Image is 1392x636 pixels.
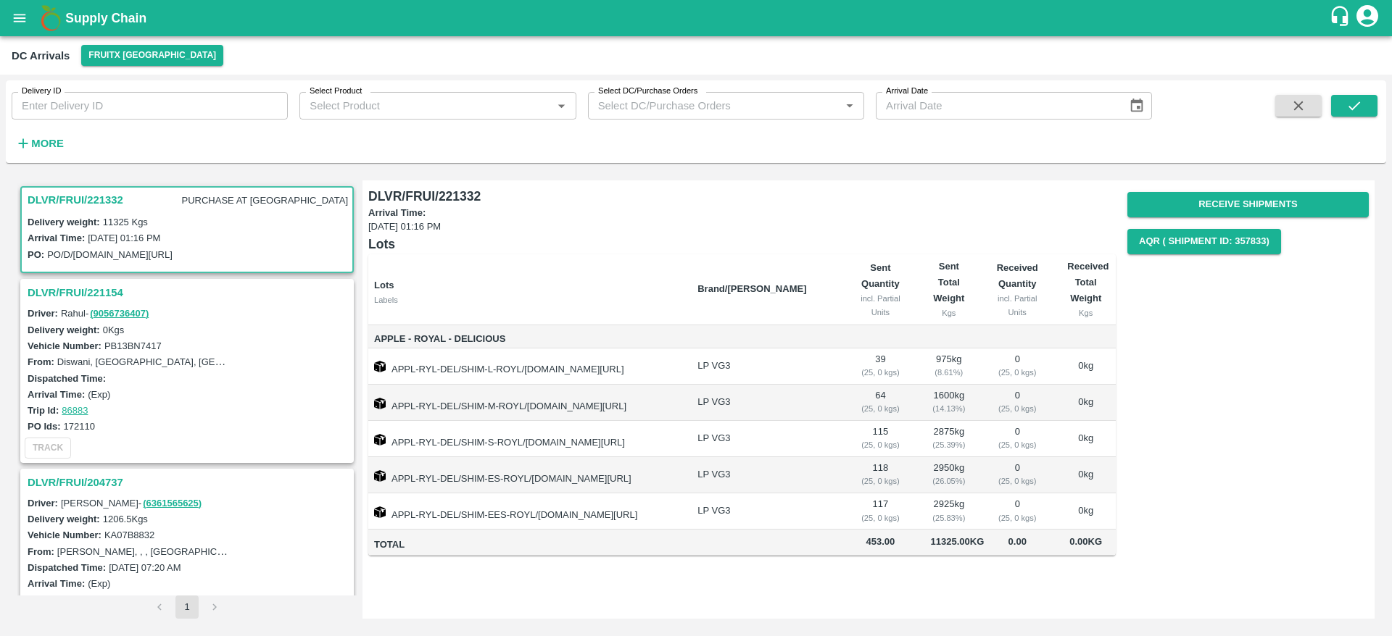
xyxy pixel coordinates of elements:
td: 2950 kg [919,457,979,493]
label: Vehicle Number: [28,340,101,351]
label: From: [28,546,54,557]
span: 0.00 Kg [1069,536,1102,547]
td: 0 [979,457,1056,493]
label: Diswani, [GEOGRAPHIC_DATA], [GEOGRAPHIC_DATA] , [GEOGRAPHIC_DATA] [57,356,403,367]
strong: More [31,138,64,149]
label: PO Ids: [28,421,61,432]
label: From: [28,356,54,367]
div: ( 25, 0 kgs) [853,366,907,379]
span: 11325.00 Kg [931,536,985,547]
div: incl. Partial Units [853,292,907,319]
td: APPL-RYL-DEL/SHIM-ES-ROYL/[DOMAIN_NAME][URL] [368,457,686,493]
img: box [374,398,386,409]
button: Choose date [1123,92,1151,120]
label: Arrival Time: [28,233,85,243]
img: box [374,434,386,445]
label: Arrival Time: [368,206,1113,220]
label: Driver: [28,308,58,319]
div: ( 25, 0 kgs) [990,438,1044,451]
b: Received Quantity [997,262,1038,289]
td: APPL-RYL-DEL/SHIM-EES-ROYL/[DOMAIN_NAME][URL] [368,493,686,530]
td: 0 kg [1056,348,1116,385]
h6: DLVR/FRUI/221332 [368,186,1116,206]
div: ( 25.39 %) [931,438,968,451]
td: LP VG3 [686,385,842,421]
span: 453.00 [853,534,907,551]
label: Select Product [310,85,362,97]
label: Dispatched Time: [28,562,106,573]
td: 0 [979,348,1056,385]
label: Arrival Time: [28,389,85,400]
label: (Exp) [88,389,110,400]
td: APPL-RYL-DEL/SHIM-M-ROYL/[DOMAIN_NAME][URL] [368,385,686,421]
td: 0 kg [1056,457,1116,493]
td: 115 [842,421,919,457]
div: ( 25, 0 kgs) [990,474,1044,488]
span: 0.00 [990,534,1044,551]
img: box [374,506,386,518]
td: 2875 kg [919,421,979,457]
a: Supply Chain [65,8,1329,28]
a: (9056736407) [90,308,149,319]
label: Arrival Date [886,85,928,97]
label: 1206.5 Kgs [103,514,148,524]
h6: Lots [368,234,1116,254]
input: Select Product [304,96,547,115]
button: Receive Shipments [1127,192,1369,217]
div: ( 25, 0 kgs) [990,366,1044,379]
label: PO/D/[DOMAIN_NAME][URL] [47,249,173,260]
div: customer-support [1329,5,1354,31]
div: ( 25, 0 kgs) [853,474,907,488]
td: 0 [979,493,1056,530]
span: Apple - Royal - Delicious [374,331,686,348]
div: DC Arrivals [12,46,70,65]
span: Rahul - [61,308,150,319]
label: KA07B8832 [104,530,154,540]
img: box [374,470,386,482]
td: 0 kg [1056,421,1116,457]
input: Enter Delivery ID [12,92,288,120]
button: page 1 [175,595,199,619]
label: PB13BN7417 [104,340,162,351]
h3: DLVR/FRUI/221154 [28,283,351,302]
b: Received Total Weight [1067,261,1109,304]
p: PURCHASE AT [GEOGRAPHIC_DATA] [179,191,351,211]
label: [PERSON_NAME], , , [GEOGRAPHIC_DATA] [57,545,249,557]
td: 975 kg [919,348,979,385]
button: AQR ( Shipment Id: 357833) [1127,229,1281,254]
td: 0 kg [1056,493,1116,530]
div: ( 25.83 %) [931,511,968,524]
nav: pagination navigation [146,595,228,619]
a: (6361565625) [143,498,202,509]
td: 0 kg [1056,385,1116,421]
label: PO: [28,249,44,260]
div: ( 25, 0 kgs) [853,402,907,415]
label: Trip Id: [28,595,59,606]
label: Driver: [28,498,58,509]
img: box [374,361,386,372]
span: Total [374,537,686,553]
span: [DATE] 01:16 PM [368,220,1116,234]
td: LP VG3 [686,493,842,530]
td: APPL-RYL-DEL/SHIM-S-ROYL/[DOMAIN_NAME][URL] [368,421,686,457]
button: open drawer [3,1,36,35]
label: Trip Id: [28,405,59,416]
label: (Exp) [88,578,110,589]
b: Lots [374,280,394,290]
td: LP VG3 [686,457,842,493]
td: 0 [979,385,1056,421]
button: Open [552,96,571,115]
label: [DATE] 01:16 PM [88,233,160,243]
b: Sent Quantity [861,262,900,289]
label: 0 Kgs [103,325,125,335]
td: 0 [979,421,1056,457]
b: Supply Chain [65,11,146,25]
button: More [12,131,67,156]
label: 11325 Kgs [103,217,148,227]
label: Arrival Time: [28,578,85,589]
div: ( 26.05 %) [931,474,968,488]
div: Kgs [931,306,968,319]
div: ( 25, 0 kgs) [853,438,907,451]
label: [DATE] 07:20 AM [109,562,181,573]
span: [PERSON_NAME] - [61,498,203,509]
